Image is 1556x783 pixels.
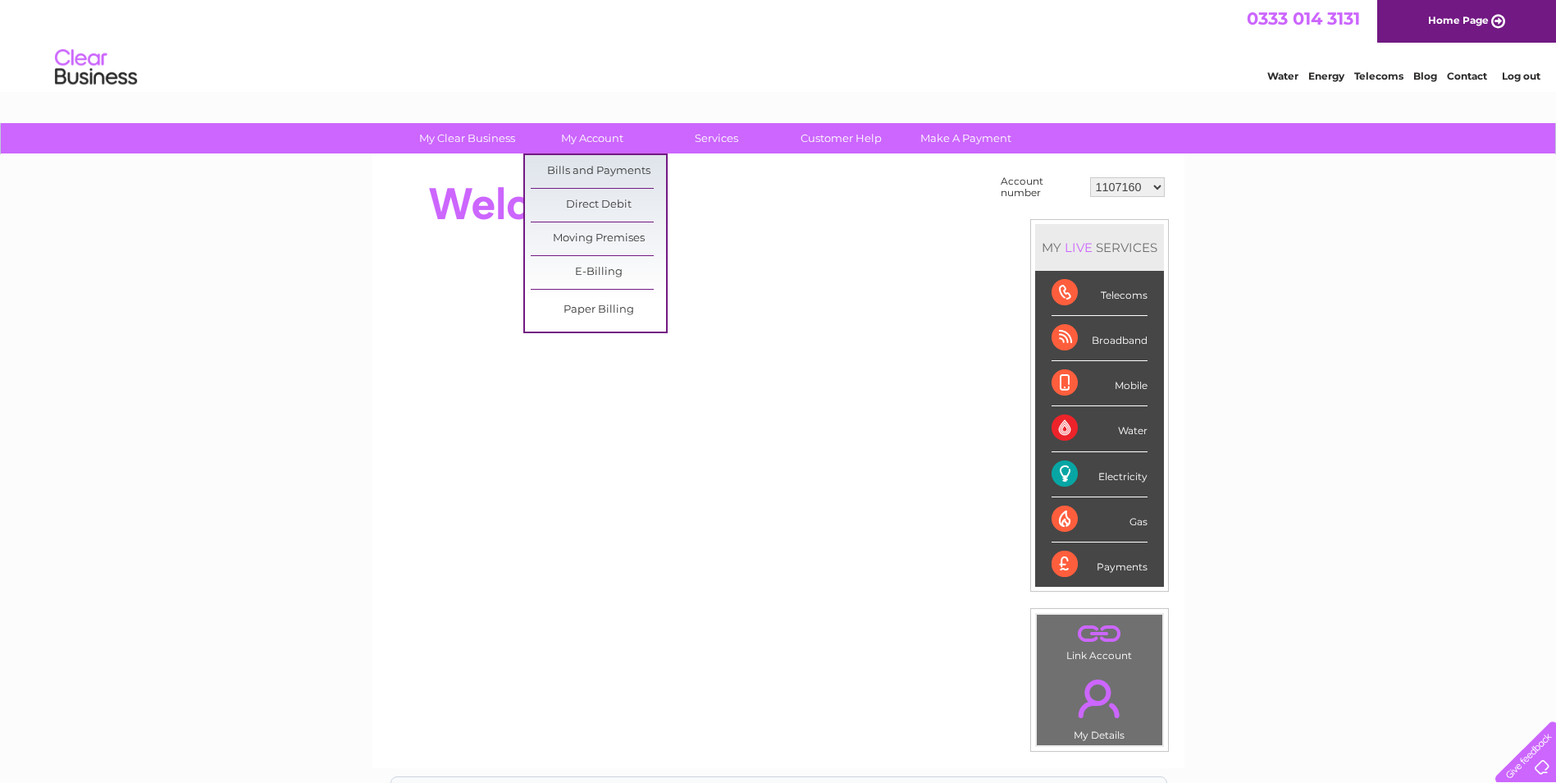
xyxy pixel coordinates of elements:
[1052,497,1148,543] div: Gas
[1041,619,1158,648] a: .
[1052,452,1148,497] div: Electricity
[1413,70,1437,82] a: Blog
[1308,70,1344,82] a: Energy
[1502,70,1540,82] a: Log out
[531,222,666,255] a: Moving Premises
[1036,614,1163,666] td: Link Account
[531,294,666,327] a: Paper Billing
[1052,316,1148,361] div: Broadband
[1354,70,1403,82] a: Telecoms
[649,123,784,153] a: Services
[531,256,666,289] a: E-Billing
[524,123,659,153] a: My Account
[898,123,1034,153] a: Make A Payment
[1035,224,1164,271] div: MY SERVICES
[391,9,1166,80] div: Clear Business is a trading name of Verastar Limited (registered in [GEOGRAPHIC_DATA] No. 3667643...
[773,123,909,153] a: Customer Help
[997,172,1086,203] td: Account number
[1036,666,1163,746] td: My Details
[1267,70,1298,82] a: Water
[1247,8,1360,29] a: 0333 014 3131
[531,189,666,222] a: Direct Debit
[531,155,666,188] a: Bills and Payments
[1052,361,1148,406] div: Mobile
[1052,271,1148,316] div: Telecoms
[1052,406,1148,451] div: Water
[1061,240,1096,255] div: LIVE
[1041,670,1158,727] a: .
[399,123,535,153] a: My Clear Business
[1447,70,1487,82] a: Contact
[54,43,138,93] img: logo.png
[1052,543,1148,587] div: Payments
